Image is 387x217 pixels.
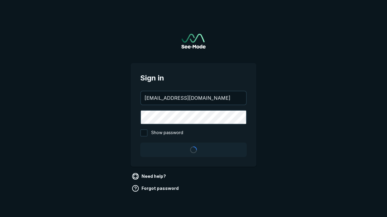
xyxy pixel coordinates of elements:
span: Show password [151,129,183,137]
a: Forgot password [131,184,181,193]
a: Need help? [131,171,168,181]
span: Sign in [140,73,247,83]
img: See-Mode Logo [181,34,206,49]
a: Go to sign in [181,34,206,49]
input: your@email.com [141,91,246,105]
